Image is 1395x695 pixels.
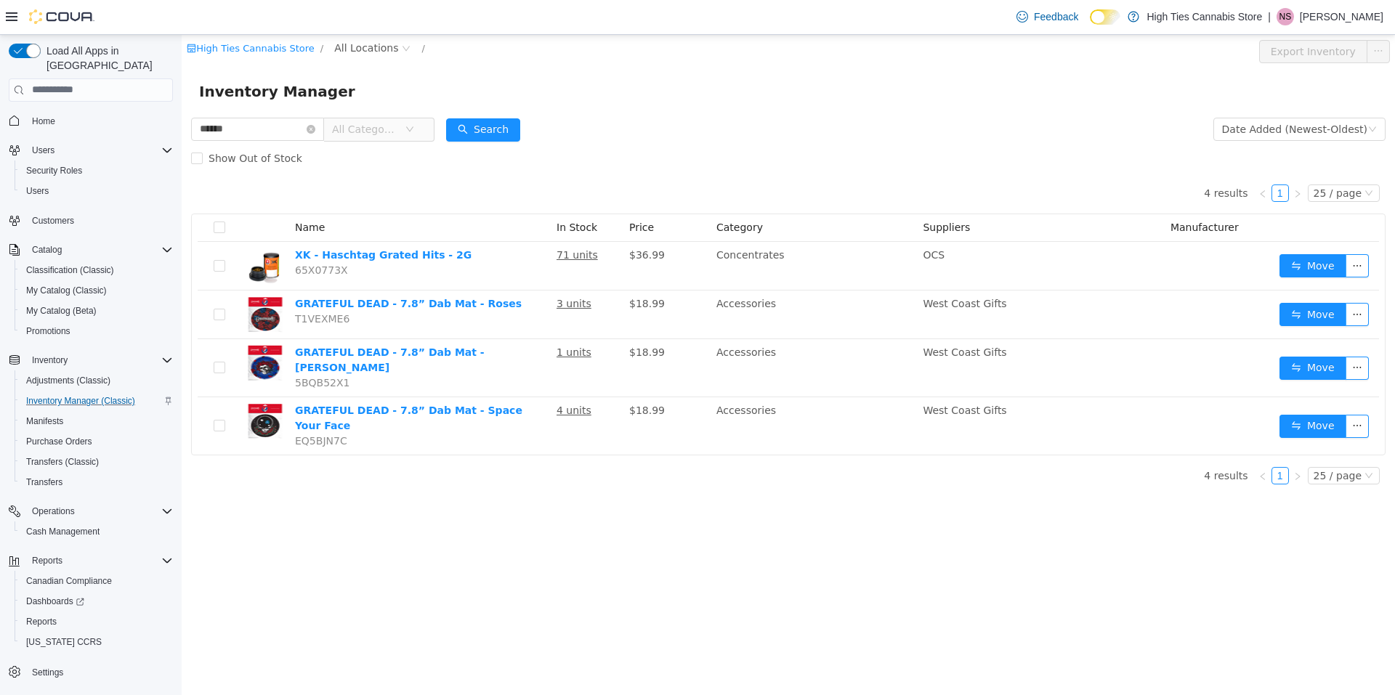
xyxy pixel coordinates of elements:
[26,165,82,176] span: Security Roles
[32,215,74,227] span: Customers
[1112,437,1120,446] i: icon: right
[20,433,173,450] span: Purchase Orders
[32,115,55,127] span: Home
[535,187,581,198] span: Category
[15,321,179,341] button: Promotions
[1164,219,1187,243] button: icon: ellipsis
[1090,150,1107,167] li: 1
[448,214,483,226] span: $36.99
[1040,84,1186,105] div: Date Added (Newest-Oldest)
[1268,8,1271,25] p: |
[26,662,173,680] span: Settings
[3,110,179,131] button: Home
[20,282,173,299] span: My Catalog (Classic)
[20,302,102,320] a: My Catalog (Beta)
[20,433,98,450] a: Purchase Orders
[26,285,107,296] span: My Catalog (Classic)
[20,633,108,651] a: [US_STATE] CCRS
[20,392,141,410] a: Inventory Manager (Classic)
[113,278,168,290] span: T1VEXME6
[15,391,179,411] button: Inventory Manager (Classic)
[26,503,81,520] button: Operations
[1147,8,1262,25] p: High Ties Cannabis Store
[20,593,173,610] span: Dashboards
[15,160,179,181] button: Security Roles
[448,370,483,381] span: $18.99
[150,87,217,102] span: All Categories
[20,322,173,340] span: Promotions
[41,44,173,73] span: Load All Apps in [GEOGRAPHIC_DATA]
[15,280,179,301] button: My Catalog (Classic)
[26,142,173,159] span: Users
[15,521,179,542] button: Cash Management
[1164,268,1187,291] button: icon: ellipsis
[1098,219,1165,243] button: icon: swapMove
[113,229,166,241] span: 65X0773X
[1112,155,1120,163] i: icon: right
[1300,8,1383,25] p: [PERSON_NAME]
[448,263,483,275] span: $18.99
[20,523,173,540] span: Cash Management
[20,412,69,430] a: Manifests
[3,501,179,521] button: Operations
[32,667,63,678] span: Settings
[21,118,126,129] span: Show Out of Stock
[20,162,88,179] a: Security Roles
[448,312,483,323] span: $18.99
[15,632,179,652] button: [US_STATE] CCRS
[264,84,339,107] button: icon: searchSearch
[113,187,143,198] span: Name
[26,395,135,407] span: Inventory Manager (Classic)
[65,213,102,249] img: XK - Haschtag Grated Hits - 2G hero shot
[1022,432,1066,450] li: 4 results
[20,412,173,430] span: Manifests
[20,392,173,410] span: Inventory Manager (Classic)
[32,244,62,256] span: Catalog
[29,9,94,24] img: Cova
[15,260,179,280] button: Classification (Classic)
[113,312,303,338] a: GRATEFUL DEAD - 7.8” Dab Mat - [PERSON_NAME]
[529,207,735,256] td: Concentrates
[20,572,118,590] a: Canadian Compliance
[26,456,99,468] span: Transfers (Classic)
[26,575,112,587] span: Canadian Compliance
[113,370,341,397] a: GRATEFUL DEAD - 7.8” Dab Mat - Space Your Face
[15,452,179,472] button: Transfers (Classic)
[32,555,62,566] span: Reports
[1132,150,1180,166] div: 25 / page
[26,142,60,159] button: Users
[1072,150,1090,167] li: Previous Page
[224,90,232,100] i: icon: down
[1091,433,1107,449] a: 1
[989,187,1057,198] span: Manufacturer
[26,616,57,627] span: Reports
[3,140,179,160] button: Users
[1164,322,1187,345] button: icon: ellipsis
[1072,432,1090,450] li: Previous Page
[20,261,120,279] a: Classification (Classic)
[26,415,63,427] span: Manifests
[26,596,84,607] span: Dashboards
[20,633,173,651] span: Washington CCRS
[26,212,80,229] a: Customers
[529,362,735,420] td: Accessories
[15,431,179,452] button: Purchase Orders
[3,350,179,370] button: Inventory
[15,301,179,321] button: My Catalog (Beta)
[741,214,763,226] span: OCS
[3,661,179,682] button: Settings
[113,263,340,275] a: GRATEFUL DEAD - 7.8” Dab Mat - Roses
[20,474,68,491] a: Transfers
[20,282,113,299] a: My Catalog (Classic)
[20,613,62,630] a: Reports
[5,8,133,19] a: icon: shopHigh Ties Cannabis Store
[26,476,62,488] span: Transfers
[113,342,168,354] span: 5BQB52X1
[1077,437,1085,446] i: icon: left
[1022,150,1066,167] li: 4 results
[26,112,173,130] span: Home
[153,5,217,21] span: All Locations
[26,636,102,648] span: [US_STATE] CCRS
[125,90,134,99] i: icon: close-circle
[1164,380,1187,403] button: icon: ellipsis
